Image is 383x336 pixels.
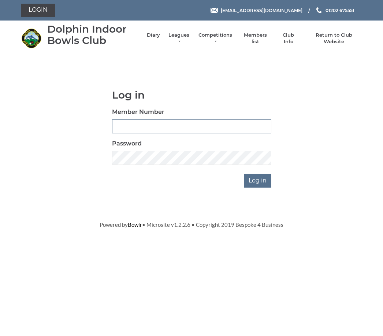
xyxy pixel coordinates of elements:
[21,4,55,17] a: Login
[21,28,41,48] img: Dolphin Indoor Bowls Club
[112,108,164,117] label: Member Number
[167,32,190,45] a: Leagues
[211,8,218,13] img: Email
[326,7,354,13] span: 01202 675551
[47,23,140,46] div: Dolphin Indoor Bowls Club
[211,7,302,14] a: Email [EMAIL_ADDRESS][DOMAIN_NAME]
[315,7,354,14] a: Phone us 01202 675551
[306,32,362,45] a: Return to Club Website
[221,7,302,13] span: [EMAIL_ADDRESS][DOMAIN_NAME]
[112,139,142,148] label: Password
[100,221,283,228] span: Powered by • Microsite v1.2.2.6 • Copyright 2019 Bespoke 4 Business
[147,32,160,38] a: Diary
[128,221,142,228] a: Bowlr
[278,32,299,45] a: Club Info
[244,174,271,188] input: Log in
[316,7,321,13] img: Phone us
[112,89,271,101] h1: Log in
[198,32,233,45] a: Competitions
[240,32,270,45] a: Members list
